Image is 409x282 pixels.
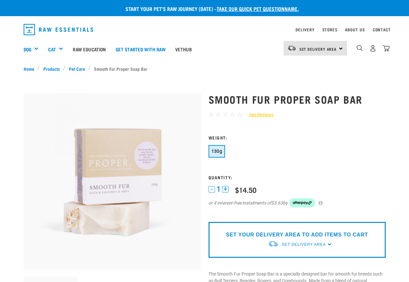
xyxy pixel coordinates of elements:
[296,28,314,31] a: Delivery
[357,45,363,51] img: home-icon-1@2x.png
[271,200,283,206] span: $3.63
[18,21,391,38] nav: dropdown navigation
[268,241,278,247] img: van-moving.png
[226,231,368,239] p: SET YOUR DELIVERY AREA TO ADD ITEMS TO CART
[209,93,386,105] h1: Smooth Fur Proper Soap Bar
[217,7,299,10] a: take our quick pet questionnaire.
[230,111,235,118] span: ☆
[289,198,315,207] img: Afterpay
[216,111,221,118] span: ☆
[209,145,225,158] button: 130g
[287,45,296,51] img: van-moving.png
[68,36,111,62] a: Raw Education
[383,45,390,52] img: home-icon@2x.png
[235,186,256,194] div: $14.50
[48,46,56,53] a: Cat
[24,46,31,53] a: Dog
[237,111,242,118] span: ☆
[24,93,201,270] img: Smooth fur soap
[209,198,386,207] div: or 4 interest-free instalments of by
[209,175,386,180] h3: Quantity:
[242,111,274,118] a: See Reviews
[282,242,326,247] span: Set Delivery Area
[65,65,88,72] a: Pet Care
[217,186,221,193] span: 1
[222,186,229,193] button: +
[111,36,170,62] a: Get started with Raw
[322,28,338,31] a: Stores
[24,65,386,72] nav: breadcrumbs
[209,111,214,118] span: ☆
[299,48,337,50] span: Set Delivery Area
[24,24,93,35] img: Raw Essentials Logo
[24,65,38,72] a: Home
[370,45,376,52] img: user.png
[373,28,391,31] a: Contact
[345,28,365,31] a: About Us
[209,135,386,140] h3: Weight:
[209,186,215,193] button: -
[40,65,63,72] a: Products
[211,149,222,154] span: 130g
[170,36,197,62] a: Vethub
[223,111,228,118] span: ☆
